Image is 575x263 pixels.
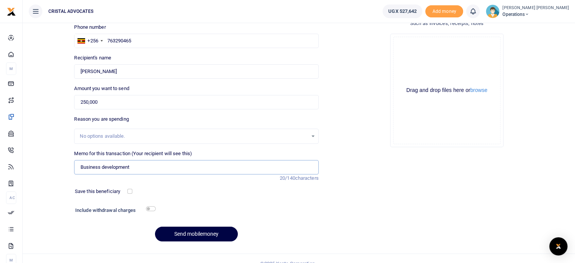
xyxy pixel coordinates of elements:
h4: Such as invoices, receipts, notes [325,19,569,28]
span: characters [295,175,319,181]
label: Amount you want to send [74,85,129,92]
input: Enter phone number [74,34,318,48]
img: logo-small [7,7,16,16]
span: 20/140 [280,175,295,181]
span: CRISTAL ADVOCATES [45,8,96,15]
button: browse [470,87,487,93]
a: UGX 527,642 [383,5,422,18]
label: Memo for this transaction (Your recipient will see this) [74,150,192,157]
input: Enter extra information [74,160,318,174]
small: [PERSON_NAME] [PERSON_NAME] [502,5,569,11]
div: Drag and drop files here or [394,87,500,94]
div: No options available. [80,132,307,140]
label: Recipient's name [74,54,111,62]
img: profile-user [486,5,499,18]
li: Toup your wallet [425,5,463,18]
label: Save this beneficiary [75,188,120,195]
span: UGX 527,642 [388,8,417,15]
li: Ac [6,191,16,204]
div: File Uploader [390,34,504,147]
a: profile-user [PERSON_NAME] [PERSON_NAME] Operations [486,5,569,18]
li: M [6,62,16,75]
label: Reason you are spending [74,115,129,123]
a: logo-small logo-large logo-large [7,8,16,14]
span: Operations [502,11,569,18]
a: Add money [425,8,463,14]
div: Uganda: +256 [74,34,105,48]
li: Wallet ballance [380,5,425,18]
input: UGX [74,95,318,109]
button: Send mobilemoney [155,227,238,241]
div: Open Intercom Messenger [549,237,567,255]
input: Loading name... [74,64,318,79]
label: Phone number [74,23,105,31]
span: Add money [425,5,463,18]
div: +256 [87,37,98,45]
h6: Include withdrawal charges [75,207,152,213]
